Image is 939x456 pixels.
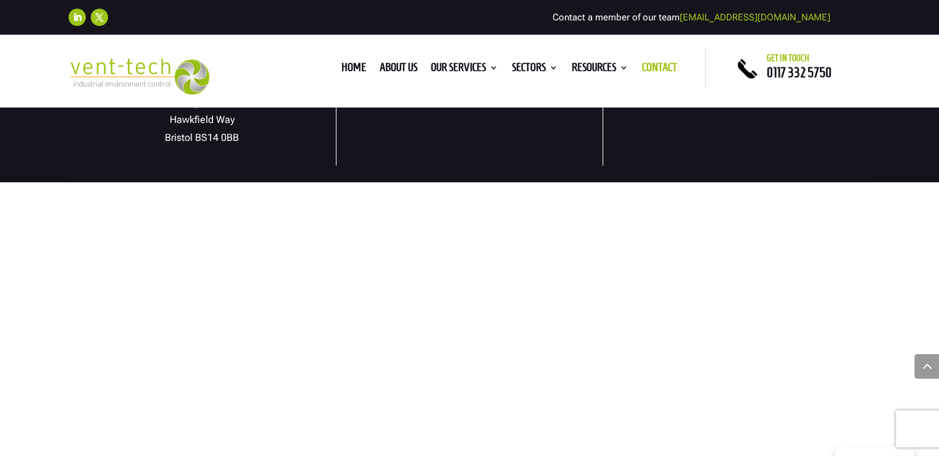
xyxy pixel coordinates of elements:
a: 0117 332 5750 [767,65,832,80]
img: 2023-09-27T08_35_16.549ZVENT-TECH---Clear-background [69,58,210,95]
a: Contact [642,63,677,77]
a: Resources [572,63,628,77]
a: Our Services [431,63,498,77]
a: About us [380,63,417,77]
a: [EMAIL_ADDRESS][DOMAIN_NAME] [680,12,830,23]
span: Get in touch [767,53,809,63]
span: Contact a member of our team [553,12,830,23]
a: Home [341,63,366,77]
a: Sectors [512,63,558,77]
a: Follow on X [91,9,108,26]
p: Vent-Tech Ltd. Head Office [STREET_ADDRESS], Hawkfield Way Bristol BS14 0BB [69,76,336,147]
a: Follow on LinkedIn [69,9,86,26]
a: 0117 332 5750 [436,96,503,108]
